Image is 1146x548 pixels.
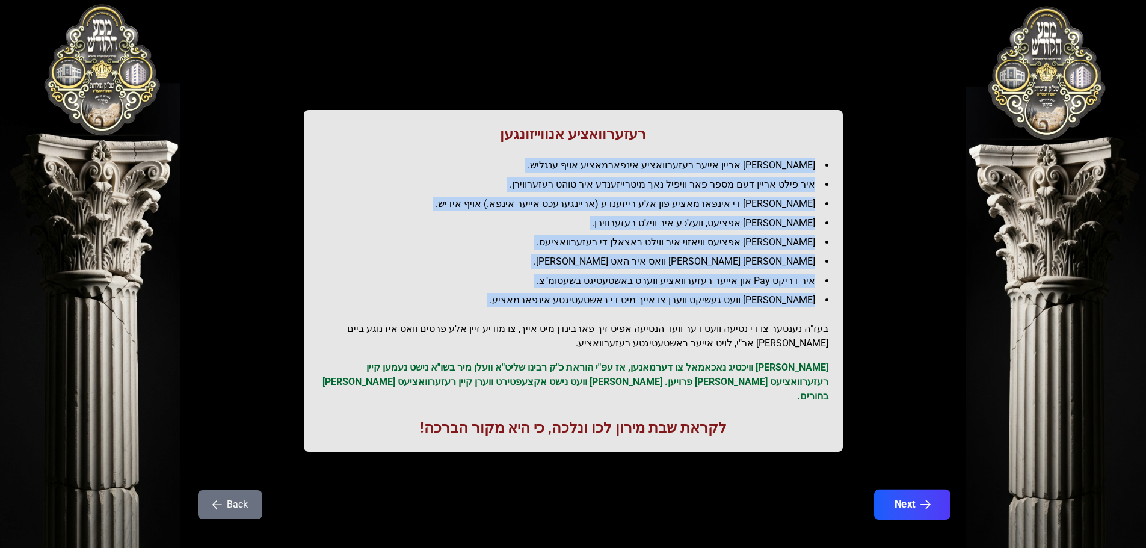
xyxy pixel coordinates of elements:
h2: בעז"ה נענטער צו די נסיעה וועט דער וועד הנסיעה אפיס זיך פארבינדן מיט אייך, צו מודיע זיין אלע פרטים... [318,322,828,351]
button: Back [198,490,262,519]
li: איר דריקט Pay און אייער רעזערוואציע ווערט באשטעטיגט בשעטומ"צ. [328,274,828,288]
li: [PERSON_NAME] אפציעס וויאזוי איר ווילט באצאלן די רעזערוואציעס. [328,235,828,250]
h1: לקראת שבת מירון לכו ונלכה, כי היא מקור הברכה! [318,418,828,437]
li: [PERSON_NAME] די אינפארמאציע פון אלע רייזענדע (אריינגערעכט אייער אינפא.) אויף אידיש. [328,197,828,211]
li: [PERSON_NAME] וועט געשיקט ווערן צו אייך מיט די באשטעטיגטע אינפארמאציע. [328,293,828,307]
li: [PERSON_NAME] [PERSON_NAME] וואס איר האט [PERSON_NAME]. [328,254,828,269]
li: [PERSON_NAME] אפציעס, וועלכע איר ווילט רעזערווירן. [328,216,828,230]
p: [PERSON_NAME] וויכטיג נאכאמאל צו דערמאנען, אז עפ"י הוראת כ"ק רבינו שליט"א וועלן מיר בשו"א נישט נע... [318,360,828,404]
li: [PERSON_NAME] אריין אייער רעזערוואציע אינפארמאציע אויף ענגליש. [328,158,828,173]
h1: רעזערוואציע אנווייזונגען [318,125,828,144]
li: איר פילט אריין דעם מספר פאר וויפיל נאך מיטרייזענדע איר טוהט רעזערווירן. [328,177,828,192]
button: Next [873,490,950,520]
